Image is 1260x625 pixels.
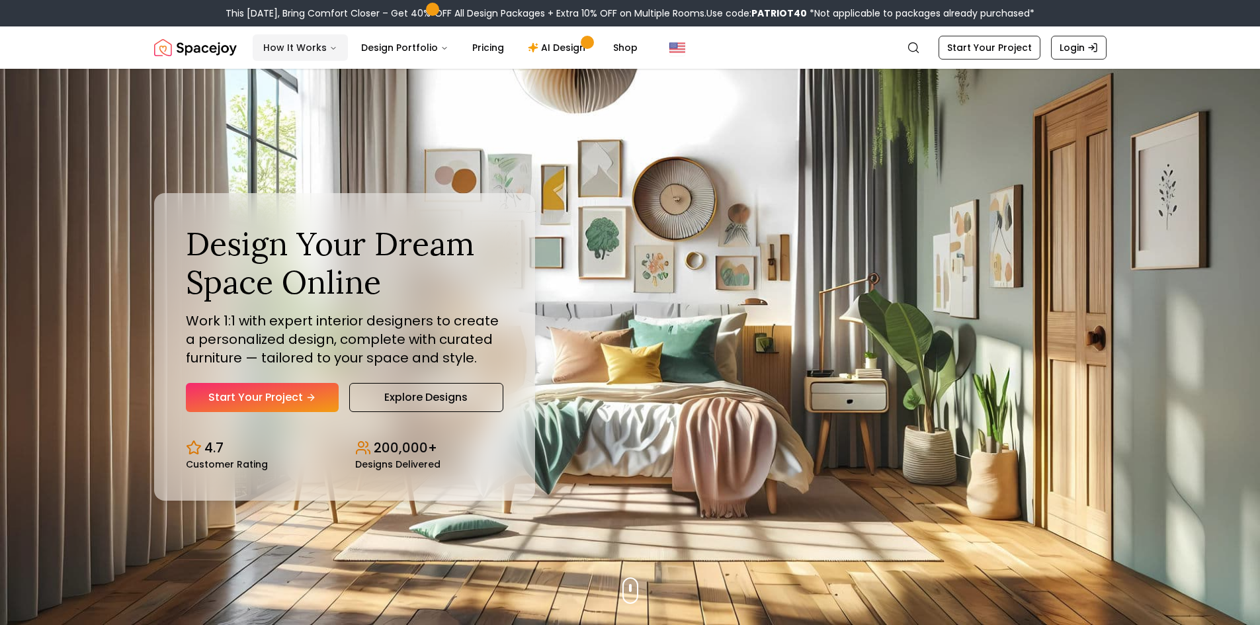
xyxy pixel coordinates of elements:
a: Shop [603,34,648,61]
small: Customer Rating [186,460,268,469]
span: *Not applicable to packages already purchased* [807,7,1034,20]
p: 200,000+ [374,438,437,457]
span: Use code: [706,7,807,20]
div: Design stats [186,428,503,469]
a: Pricing [462,34,515,61]
p: Work 1:1 with expert interior designers to create a personalized design, complete with curated fu... [186,312,503,367]
small: Designs Delivered [355,460,441,469]
p: 4.7 [204,438,224,457]
a: Start Your Project [939,36,1040,60]
a: Start Your Project [186,383,339,412]
div: This [DATE], Bring Comfort Closer – Get 40% OFF All Design Packages + Extra 10% OFF on Multiple R... [226,7,1034,20]
h1: Design Your Dream Space Online [186,225,503,301]
a: Spacejoy [154,34,237,61]
nav: Main [253,34,648,61]
img: United States [669,40,685,56]
nav: Global [154,26,1107,69]
b: PATRIOT40 [751,7,807,20]
a: Login [1051,36,1107,60]
button: How It Works [253,34,348,61]
img: Spacejoy Logo [154,34,237,61]
button: Design Portfolio [351,34,459,61]
a: AI Design [517,34,600,61]
a: Explore Designs [349,383,503,412]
